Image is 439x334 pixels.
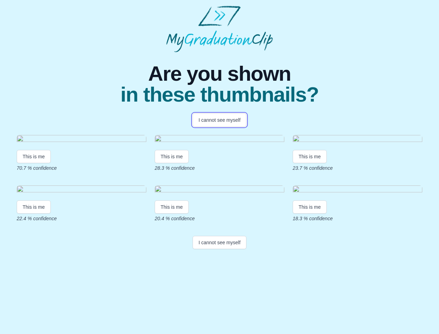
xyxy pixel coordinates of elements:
[155,150,189,163] button: This is me
[155,135,284,144] img: 240701d89403044909c9ea018fd5c209ede172cf.gif
[293,200,327,214] button: This is me
[17,165,146,172] p: 70.7 % confidence
[155,200,189,214] button: This is me
[155,185,284,195] img: cf7ee738c9213453112e618af61181362d328122.gif
[166,6,273,52] img: MyGraduationClip
[17,150,51,163] button: This is me
[17,185,146,195] img: bbf1ebf10da8d2d3a328f205213b7a008a8bd690.gif
[155,215,284,222] p: 20.4 % confidence
[17,135,146,144] img: 72b29e294671ec96d8a08c6d2ac139f2a7a0a444.gif
[293,135,422,144] img: d717cc34615b07e9c53a998ce00b304b1cc002bb.gif
[293,150,327,163] button: This is me
[155,165,284,172] p: 28.3 % confidence
[17,215,146,222] p: 22.4 % confidence
[17,200,51,214] button: This is me
[120,63,318,84] span: Are you shown
[293,215,422,222] p: 18.3 % confidence
[193,113,246,127] button: I cannot see myself
[293,185,422,195] img: 15533ca424ce7d0b46af24d41165d79cc8d0824b.gif
[193,236,246,249] button: I cannot see myself
[293,165,422,172] p: 23.7 % confidence
[120,84,318,105] span: in these thumbnails?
